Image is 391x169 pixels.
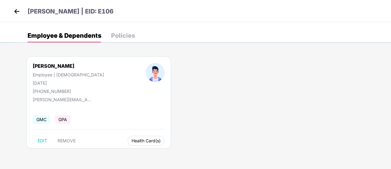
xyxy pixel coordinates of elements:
span: GMC [33,115,50,124]
div: [PERSON_NAME][EMAIL_ADDRESS][DOMAIN_NAME] [33,97,94,102]
span: GPA [55,115,71,124]
img: profileImage [146,63,165,82]
p: [PERSON_NAME] | EID: E106 [28,7,114,16]
span: Health Card(s) [132,139,161,142]
div: [PERSON_NAME] [33,63,104,69]
div: [PHONE_NUMBER] [33,89,104,94]
button: EDIT [33,136,52,146]
span: REMOVE [58,138,76,143]
button: Health Card(s) [128,136,165,146]
div: [DATE] [33,80,104,86]
div: Employee & Dependents [28,33,101,39]
div: Employee | [DEMOGRAPHIC_DATA] [33,72,104,77]
div: Policies [111,33,135,39]
img: back [12,7,21,16]
span: EDIT [38,138,47,143]
button: REMOVE [53,136,80,146]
